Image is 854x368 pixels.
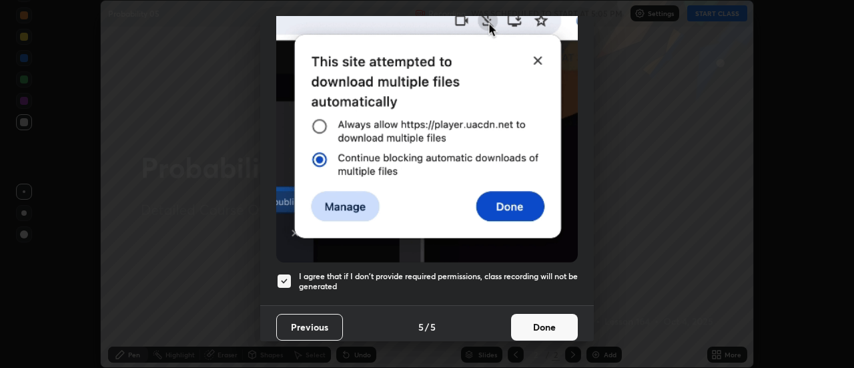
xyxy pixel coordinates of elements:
button: Done [511,314,578,341]
h5: I agree that if I don't provide required permissions, class recording will not be generated [299,271,578,292]
button: Previous [276,314,343,341]
h4: 5 [430,320,436,334]
h4: 5 [418,320,424,334]
h4: / [425,320,429,334]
